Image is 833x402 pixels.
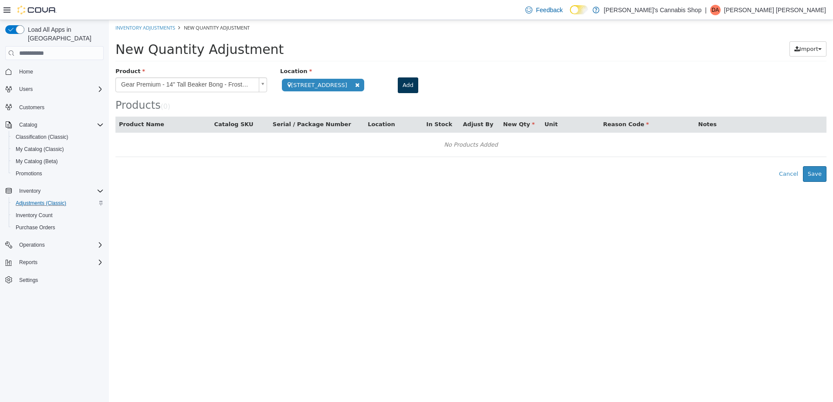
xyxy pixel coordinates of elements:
span: Location [171,48,203,54]
button: Location [259,100,288,109]
span: Catalog [16,120,104,130]
button: Notes [589,100,610,109]
button: Adjustments (Classic) [9,197,107,209]
button: Operations [16,240,48,250]
span: New Quantity Adjustment [7,22,175,37]
span: Inventory [19,188,41,194]
img: Cova [17,6,57,14]
span: Purchase Orders [16,224,55,231]
div: No Products Added [12,118,712,131]
button: Inventory [2,185,107,197]
span: Settings [19,277,38,284]
button: Cancel [665,146,694,162]
button: Catalog [2,119,107,131]
button: My Catalog (Beta) [9,155,107,167]
button: Import [681,21,718,37]
span: New Qty [394,101,426,107]
span: My Catalog (Classic) [16,146,64,153]
button: Save [694,146,718,162]
span: Reports [19,259,37,266]
a: Promotions [12,168,46,179]
span: Customers [19,104,44,111]
span: Adjustments (Classic) [16,200,66,207]
input: Dark Mode [570,5,588,14]
span: Inventory Count [12,210,104,221]
a: Inventory Count [12,210,56,221]
button: Inventory [16,186,44,196]
a: Settings [16,275,41,285]
button: In Stock [318,100,345,109]
button: Classification (Classic) [9,131,107,143]
a: Customers [16,102,48,113]
button: Serial / Package Number [164,100,244,109]
button: Purchase Orders [9,221,107,234]
button: Customers [2,100,107,113]
button: Adjust By [354,100,386,109]
span: Feedback [536,6,562,14]
button: Users [2,83,107,95]
span: Reason Code [494,101,540,107]
button: Operations [2,239,107,251]
span: Promotions [16,170,42,177]
button: Inventory Count [9,209,107,221]
button: Home [2,65,107,78]
span: Promotions [12,168,104,179]
span: Users [19,86,33,93]
a: Inventory Adjustments [7,4,66,11]
span: Adjustments (Classic) [12,198,104,208]
button: Catalog SKU [105,100,146,109]
span: Home [16,66,104,77]
nav: Complex example [5,62,104,309]
button: Users [16,84,36,94]
button: My Catalog (Classic) [9,143,107,155]
span: Import [691,26,709,32]
span: [STREET_ADDRESS] [173,59,255,71]
button: Reports [16,257,41,268]
button: Promotions [9,167,107,180]
small: ( ) [52,83,61,90]
span: Customers [16,101,104,112]
button: Unit [436,100,450,109]
span: Reports [16,257,104,268]
span: Classification (Classic) [16,134,68,141]
span: Settings [16,275,104,285]
button: Settings [2,274,107,286]
span: Inventory [16,186,104,196]
span: Users [16,84,104,94]
span: My Catalog (Beta) [12,156,104,167]
span: Operations [19,241,45,248]
a: Classification (Classic) [12,132,72,142]
span: My Catalog (Classic) [12,144,104,154]
span: Purchase Orders [12,222,104,233]
span: Gear Premium - 14" Tall Beaker Bong - Frosted - G23F - DISPLAY [7,58,146,72]
span: New Quantity Adjustment [75,4,141,11]
span: Load All Apps in [GEOGRAPHIC_DATA] [24,25,104,43]
p: [PERSON_NAME]'s Cannabis Shop [604,5,701,15]
button: Catalog [16,120,41,130]
a: Feedback [522,1,566,19]
span: Classification (Classic) [12,132,104,142]
span: DA [711,5,719,15]
span: My Catalog (Beta) [16,158,58,165]
a: My Catalog (Classic) [12,144,68,154]
span: Product [7,48,36,54]
p: | [705,5,707,15]
a: My Catalog (Beta) [12,156,61,167]
button: Add [289,57,309,73]
span: Operations [16,240,104,250]
a: Home [16,67,37,77]
span: Catalog [19,121,37,128]
span: 0 [54,83,59,90]
button: Reports [2,256,107,268]
button: Product Name [10,100,57,109]
span: Products [7,79,52,91]
span: Inventory Count [16,212,53,219]
div: Dylan Ann McKinney [710,5,721,15]
p: [PERSON_NAME] [PERSON_NAME] [724,5,826,15]
a: Adjustments (Classic) [12,198,70,208]
span: Home [19,68,33,75]
a: Purchase Orders [12,222,59,233]
a: Gear Premium - 14" Tall Beaker Bong - Frosted - G23F - DISPLAY [7,57,158,72]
